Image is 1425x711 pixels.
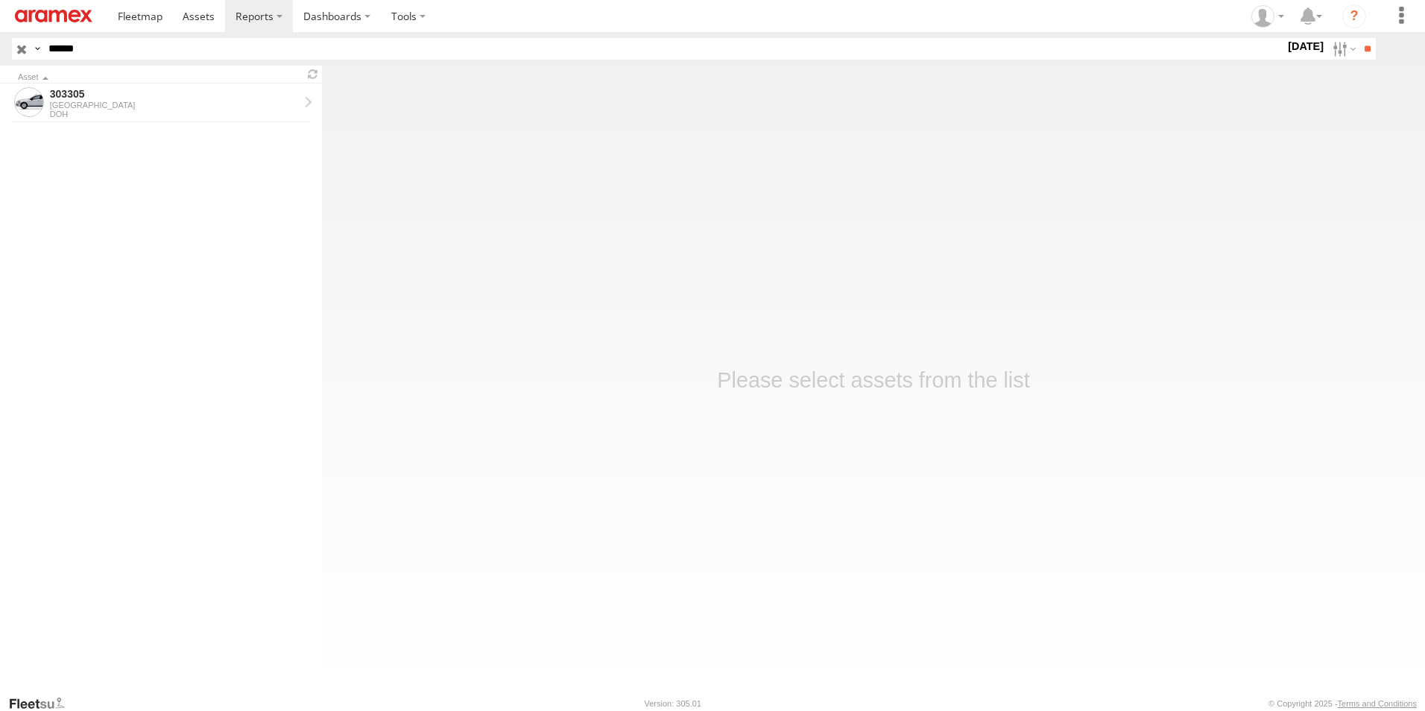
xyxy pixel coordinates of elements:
[8,696,77,711] a: Visit our Website
[645,699,701,708] div: Version: 305.01
[1327,38,1359,60] label: Search Filter Options
[1342,4,1366,28] i: ?
[1268,699,1417,708] div: © Copyright 2025 -
[18,74,298,81] div: Click to Sort
[50,101,299,110] div: [GEOGRAPHIC_DATA]
[50,87,299,101] div: 303305 - View Asset History
[1246,5,1289,28] div: Mohammed Fahim
[15,10,92,22] img: aramex-logo.svg
[1285,38,1327,54] label: [DATE]
[1338,699,1417,708] a: Terms and Conditions
[31,38,43,60] label: Search Query
[304,67,322,81] span: Refresh
[50,110,299,118] div: DOH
